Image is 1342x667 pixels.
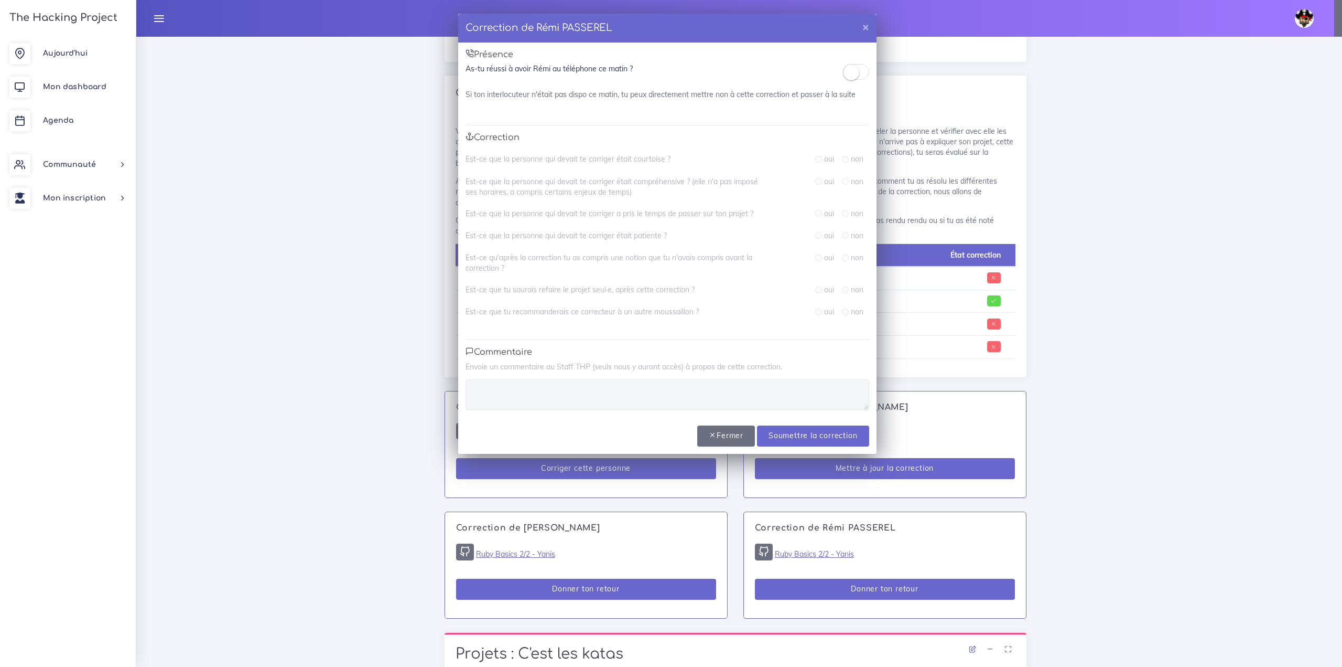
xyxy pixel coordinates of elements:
[824,208,834,219] label: oui
[824,252,834,263] label: oui
[851,176,863,187] label: non
[824,230,834,241] label: oui
[466,154,670,164] label: Est-ce que la personne qui devait te corriger était courtoise ?
[824,306,834,317] label: oui
[466,252,764,274] label: Est-ce qu'après la correction tu as compris une notion que tu n'avais compris avant la correction ?
[824,176,834,187] label: oui
[697,426,755,447] button: Fermer
[466,176,764,198] label: Est-ce que la personne qui devait te corriger était compréhensive ? (elle n'a pas imposé ses hora...
[824,284,834,295] label: oui
[757,426,869,447] input: Soumettre la correction
[851,252,863,263] label: non
[855,14,876,39] button: ×
[466,133,869,143] h5: Correction
[466,208,753,219] label: Est-ce que la personne qui devait te corriger a pris le temps de passer sur ton projet ?
[851,208,863,219] label: non
[466,50,869,60] h5: Présence
[851,284,863,295] label: non
[466,63,633,74] label: As-tu réussi à avoir Rémi au téléphone ce matin ?
[466,347,869,357] h5: Commentaire
[824,154,834,164] label: oui
[466,230,667,241] label: Est-ce que la personne qui devait te corriger était patiente ?
[466,284,695,295] label: Est-ce que tu saurais refaire le projet seul·e, après cette correction ?
[466,89,869,100] div: Si ton interlocuteur n'était pas dispo ce matin, tu peux directement mettre non à cette correctio...
[466,362,869,372] p: Envoie un commentaire au Staff THP (seuls nous y auront accès) à propos de cette correction.
[466,21,612,35] h4: Correction de Rémi PASSEREL
[466,306,699,317] label: Est-ce que tu recommanderais ce correcteur à un autre moussaillon ?
[851,306,863,317] label: non
[851,154,863,164] label: non
[851,230,863,241] label: non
